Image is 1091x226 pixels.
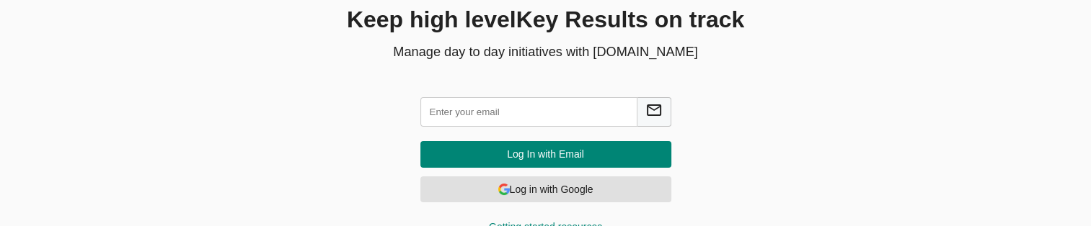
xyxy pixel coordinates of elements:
p: Manage day to day initiatives with [DOMAIN_NAME] [217,42,875,61]
img: Log in with Google [498,184,510,195]
input: Enter your email [420,97,637,127]
button: Log In with Email [420,141,671,168]
span: Log in with Google [432,181,660,199]
h1: Keep high level Key Result s on track [217,4,875,37]
button: Log in with GoogleLog in with Google [420,176,671,203]
span: Log In with Email [432,145,660,163]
